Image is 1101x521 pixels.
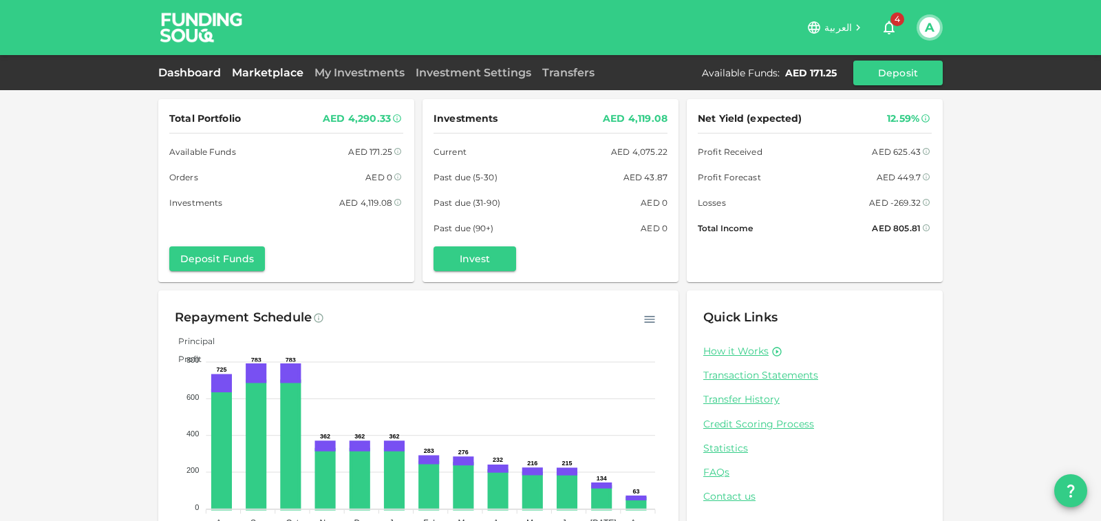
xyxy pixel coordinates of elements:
div: AED 171.25 [785,66,837,80]
a: Statistics [703,442,926,455]
div: 12.59% [887,110,919,127]
div: AED 171.25 [348,145,392,159]
span: Profit [168,354,202,364]
div: AED 0 [365,170,392,184]
span: Investments [434,110,498,127]
button: Deposit [853,61,943,85]
span: Available Funds [169,145,236,159]
span: Investments [169,195,222,210]
button: question [1054,474,1087,507]
div: AED 4,119.08 [603,110,667,127]
span: Losses [698,195,726,210]
span: Past due (90+) [434,221,494,235]
a: Transfers [537,66,600,79]
button: Invest [434,246,516,271]
a: Transaction Statements [703,369,926,382]
tspan: 200 [186,466,199,474]
div: AED 4,290.33 [323,110,391,127]
button: Deposit Funds [169,246,265,271]
a: Contact us [703,490,926,503]
button: 4 [875,14,903,41]
div: AED 4,075.22 [611,145,667,159]
span: Past due (31-90) [434,195,500,210]
div: AED 805.81 [872,221,921,235]
span: Total Portfolio [169,110,241,127]
tspan: 600 [186,393,199,401]
span: Current [434,145,467,159]
a: My Investments [309,66,410,79]
a: Investment Settings [410,66,537,79]
a: Dashboard [158,66,226,79]
a: Marketplace [226,66,309,79]
a: FAQs [703,466,926,479]
span: Principal [168,336,215,346]
span: Quick Links [703,310,778,325]
div: AED 449.7 [877,170,921,184]
span: العربية [824,21,852,34]
div: AED -269.32 [869,195,921,210]
span: Past due (5-30) [434,170,498,184]
div: AED 0 [641,221,667,235]
span: Profit Received [698,145,762,159]
div: Repayment Schedule [175,307,312,329]
span: Profit Forecast [698,170,761,184]
span: Total Income [698,221,753,235]
div: AED 0 [641,195,667,210]
span: Net Yield (expected) [698,110,802,127]
div: AED 4,119.08 [339,195,392,210]
div: AED 625.43 [872,145,921,159]
a: Credit Scoring Process [703,418,926,431]
div: AED 43.87 [623,170,667,184]
span: 4 [890,12,904,26]
tspan: 800 [186,356,199,364]
tspan: 400 [186,429,199,438]
a: Transfer History [703,393,926,406]
div: Available Funds : [702,66,780,80]
a: How it Works [703,345,769,358]
span: Orders [169,170,198,184]
tspan: 0 [195,503,199,511]
button: A [919,17,940,38]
